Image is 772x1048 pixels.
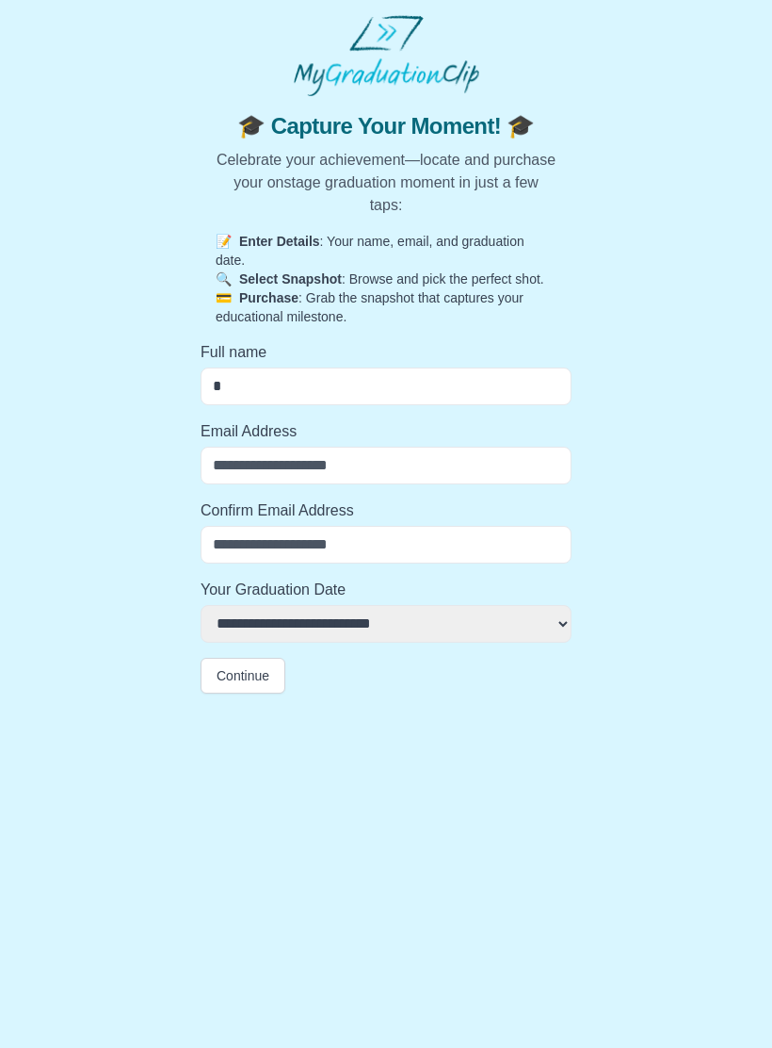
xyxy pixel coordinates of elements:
strong: Purchase [239,290,298,305]
span: 📝 [216,234,232,249]
img: MyGraduationClip [294,15,479,96]
strong: Select Snapshot [239,271,342,287]
button: Continue [201,658,285,694]
p: Celebrate your achievement—locate and purchase your onstage graduation moment in just a few taps: [216,149,556,217]
label: Your Graduation Date [201,579,571,601]
label: Full name [201,341,571,364]
p: : Browse and pick the perfect shot. [216,270,556,288]
p: : Grab the snapshot that captures your educational milestone. [216,288,556,326]
p: : Your name, email, and graduation date. [216,232,556,270]
strong: Enter Details [239,234,320,249]
span: 🎓 Capture Your Moment! 🎓 [216,111,556,141]
span: 🔍 [216,271,232,287]
label: Confirm Email Address [201,499,571,522]
span: 💳 [216,290,232,305]
label: Email Address [201,420,571,443]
